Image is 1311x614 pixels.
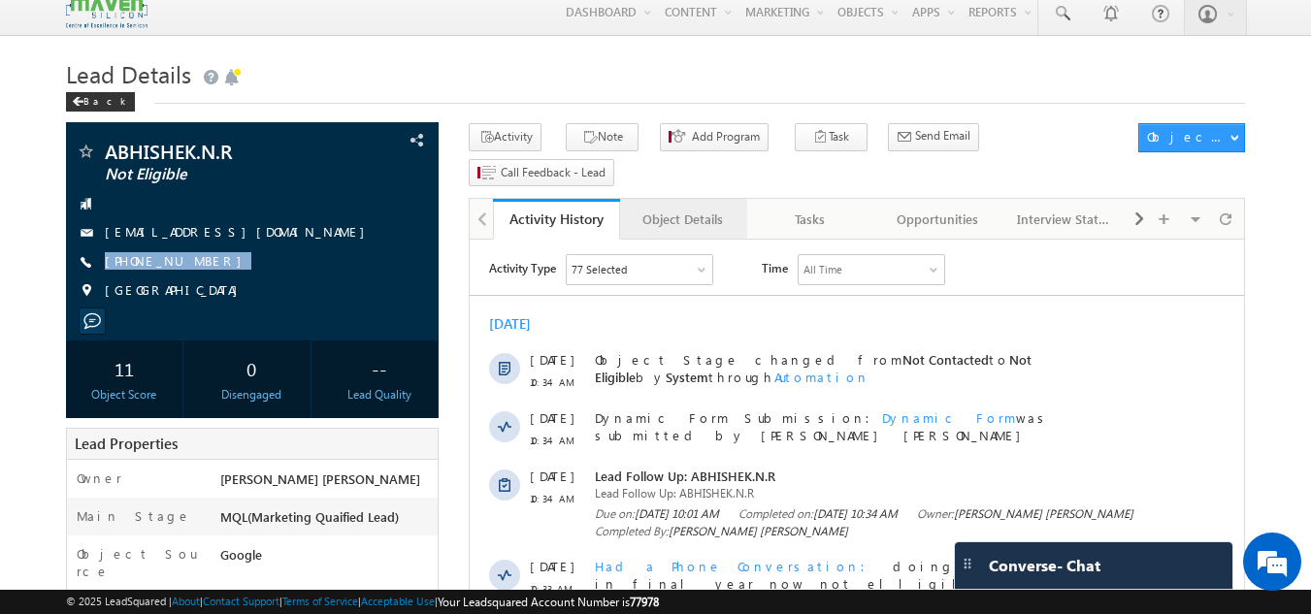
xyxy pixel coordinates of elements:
[125,408,533,442] span: Not Contacted
[60,170,104,187] span: [DATE]
[171,467,266,483] span: Automation
[60,467,104,484] span: [DATE]
[433,112,519,128] span: Not Contacted
[1147,128,1229,145] div: Object Actions
[66,92,135,112] div: Back
[888,123,979,151] button: Send Email
[125,318,658,370] span: doing btech in ece in final year now not elligible for mtech pitch for iit roorkee pd course
[60,552,104,569] span: [DATE]
[77,507,191,525] label: Main Stage
[215,545,439,572] div: Google
[198,350,306,386] div: 0
[412,170,546,186] span: Dynamic Form
[77,545,202,580] label: Object Source
[101,102,326,127] div: Chat with us now
[368,374,452,389] span: [DATE] 10:33 AM
[325,386,433,404] div: Lead Quality
[125,467,489,483] span: Sent email with subject
[105,281,247,301] span: [GEOGRAPHIC_DATA]
[125,112,562,145] span: Object Stage changed from to by through
[60,318,104,336] span: [DATE]
[438,595,659,609] span: Your Leadsquared Account Number is
[175,374,354,389] span: [PERSON_NAME] [PERSON_NAME]
[66,91,145,108] a: Back
[915,127,970,145] span: Send Email
[1001,199,1129,240] a: Interview Status
[1017,208,1111,231] div: Interview Status
[620,199,747,240] a: Object Details
[501,164,606,181] span: Call Feedback - Lead
[630,595,659,609] span: 77978
[361,595,435,607] a: Acceptable Use
[60,408,104,426] span: [DATE]
[71,350,179,386] div: 11
[493,199,620,240] a: Activity History
[105,223,375,240] a: [EMAIL_ADDRESS][DOMAIN_NAME]
[484,267,664,281] span: [PERSON_NAME] [PERSON_NAME]
[125,467,675,518] span: Limited Seats Available for Executive MTech in VLSI Design - Act Now!
[447,266,664,283] span: Owner:
[960,556,975,571] img: carter-drag
[220,470,420,487] span: [PERSON_NAME] [PERSON_NAME]
[25,179,354,460] textarea: Type your message and hit 'Enter'
[433,408,490,425] span: New Lead
[19,15,86,44] span: Activity Type
[692,128,760,145] span: Add Program
[890,208,984,231] div: Opportunities
[60,340,118,358] span: 10:33 AM
[795,123,868,151] button: Task
[215,426,258,442] span: System
[125,170,692,205] span: Dynamic Form Submission: was submitted by [PERSON_NAME] [PERSON_NAME]
[305,129,400,145] span: Automation
[203,595,279,607] a: Contact Support
[66,58,191,89] span: Lead Details
[60,112,104,129] span: [DATE]
[60,489,118,506] span: 10:01 AM
[469,123,541,151] button: Activity
[264,476,352,502] em: Start Chat
[60,250,118,268] span: 10:34 AM
[165,267,249,281] span: [DATE] 10:01 AM
[199,284,378,299] span: [PERSON_NAME] [PERSON_NAME]
[71,386,179,404] div: Object Score
[125,228,692,245] span: Lead Follow Up: ABHISHEK.N.R
[660,123,769,151] button: Add Program
[60,134,118,151] span: 10:34 AM
[125,245,692,263] span: Lead Follow Up: ABHISHEK.N.R
[102,21,157,39] div: 77 Selected
[66,593,659,611] span: © 2025 LeadSquared | | | | |
[874,199,1001,240] a: Opportunities
[60,431,118,448] span: 10:01 AM
[269,266,428,283] span: Completed on:
[282,595,358,607] a: Terms of Service
[636,208,730,231] div: Object Details
[292,15,318,44] span: Time
[763,208,857,231] div: Tasks
[989,557,1100,574] span: Converse - Chat
[125,266,249,283] span: Due on:
[334,21,373,39] div: All Time
[125,467,692,534] div: by GagandipSingh [PERSON_NAME]<[PERSON_NAME][EMAIL_ADDRESS][DOMAIN_NAME]>.
[747,199,874,240] a: Tasks
[469,159,614,187] button: Call Feedback - Lead
[726,335,745,358] span: +5
[19,76,82,93] div: [DATE]
[344,267,428,281] span: [DATE] 10:34 AM
[324,426,419,442] span: Automation
[412,552,546,568] span: Dynamic Form
[215,507,439,534] div: MQL(Marketing Quaified Lead)
[125,552,692,587] span: Dynamic Form Submission: was submitted by [PERSON_NAME] [PERSON_NAME]
[196,129,239,145] span: System
[508,210,606,228] div: Activity History
[125,283,378,301] span: Completed By:
[105,142,335,161] span: ABHISHEK.N.R
[198,386,306,404] div: Disengaged
[125,408,533,442] span: Object Stage changed from to by through
[105,252,251,272] span: [PHONE_NUMBER]
[60,192,118,210] span: 10:34 AM
[1138,123,1245,152] button: Object Actions
[60,228,104,245] span: [DATE]
[75,434,178,453] span: Lead Properties
[172,595,200,607] a: About
[125,318,408,335] span: Had a Phone Conversation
